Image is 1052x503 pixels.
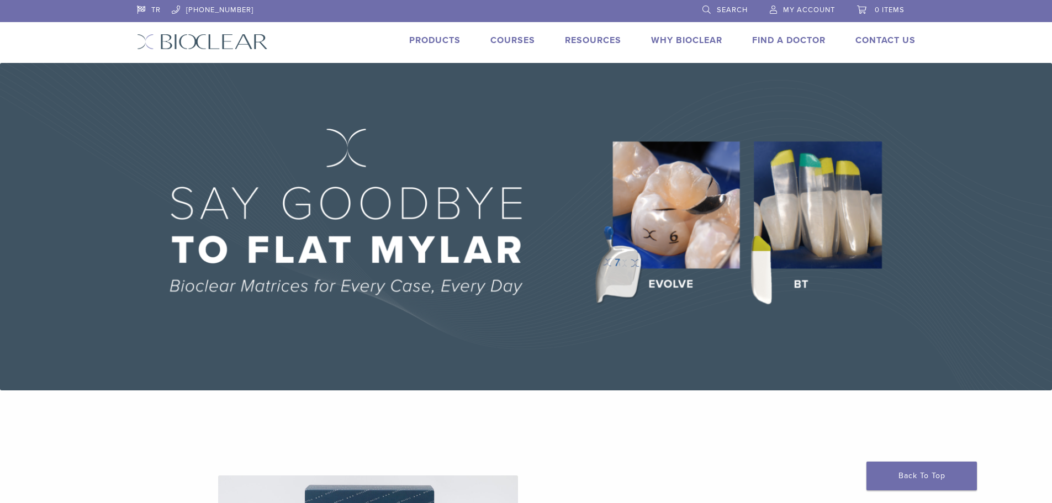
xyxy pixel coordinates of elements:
[752,35,826,46] a: Find A Doctor
[565,35,621,46] a: Resources
[137,34,268,50] img: Bioclear
[409,35,461,46] a: Products
[783,6,835,14] span: My Account
[490,35,535,46] a: Courses
[855,35,916,46] a: Contact Us
[651,35,722,46] a: Why Bioclear
[875,6,905,14] span: 0 items
[866,462,977,490] a: Back To Top
[717,6,748,14] span: Search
